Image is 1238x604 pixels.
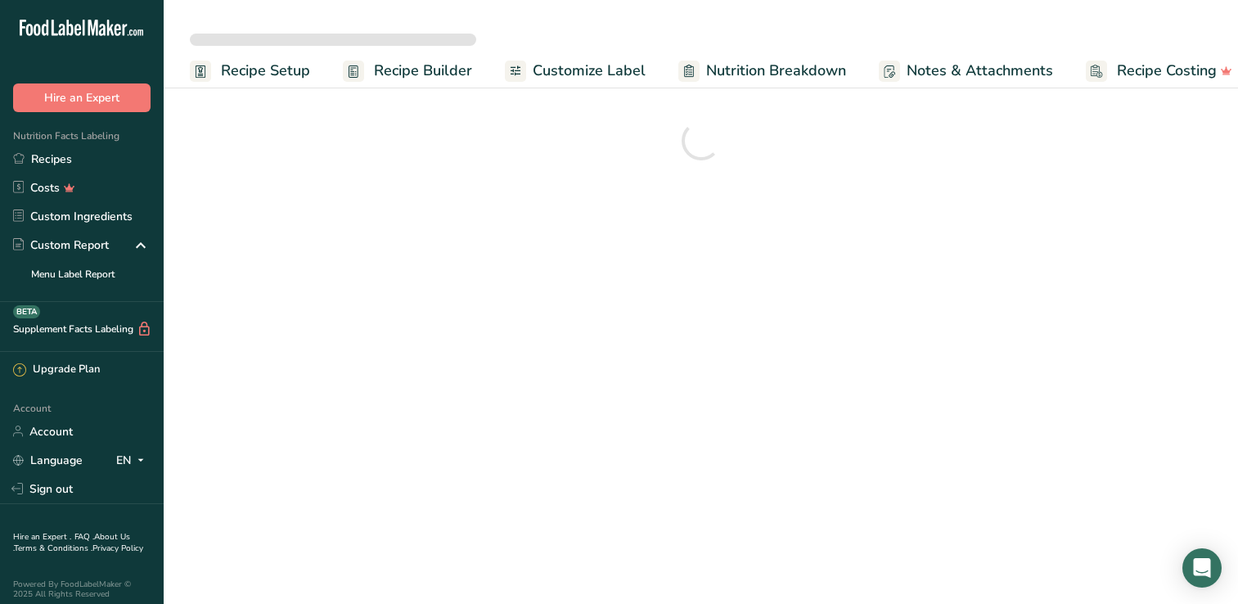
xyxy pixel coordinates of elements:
[706,60,846,82] span: Nutrition Breakdown
[13,362,100,378] div: Upgrade Plan
[116,450,151,470] div: EN
[92,543,143,554] a: Privacy Policy
[14,543,92,554] a: Terms & Conditions .
[678,52,846,89] a: Nutrition Breakdown
[190,52,310,89] a: Recipe Setup
[13,579,151,599] div: Powered By FoodLabelMaker © 2025 All Rights Reserved
[1182,548,1222,588] div: Open Intercom Messenger
[907,60,1053,82] span: Notes & Attachments
[374,60,472,82] span: Recipe Builder
[74,531,94,543] a: FAQ .
[221,60,310,82] span: Recipe Setup
[343,52,472,89] a: Recipe Builder
[13,305,40,318] div: BETA
[1086,52,1232,89] a: Recipe Costing
[13,83,151,112] button: Hire an Expert
[1117,60,1217,82] span: Recipe Costing
[13,446,83,475] a: Language
[533,60,646,82] span: Customize Label
[13,531,71,543] a: Hire an Expert .
[13,531,130,554] a: About Us .
[505,52,646,89] a: Customize Label
[13,237,109,254] div: Custom Report
[879,52,1053,89] a: Notes & Attachments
